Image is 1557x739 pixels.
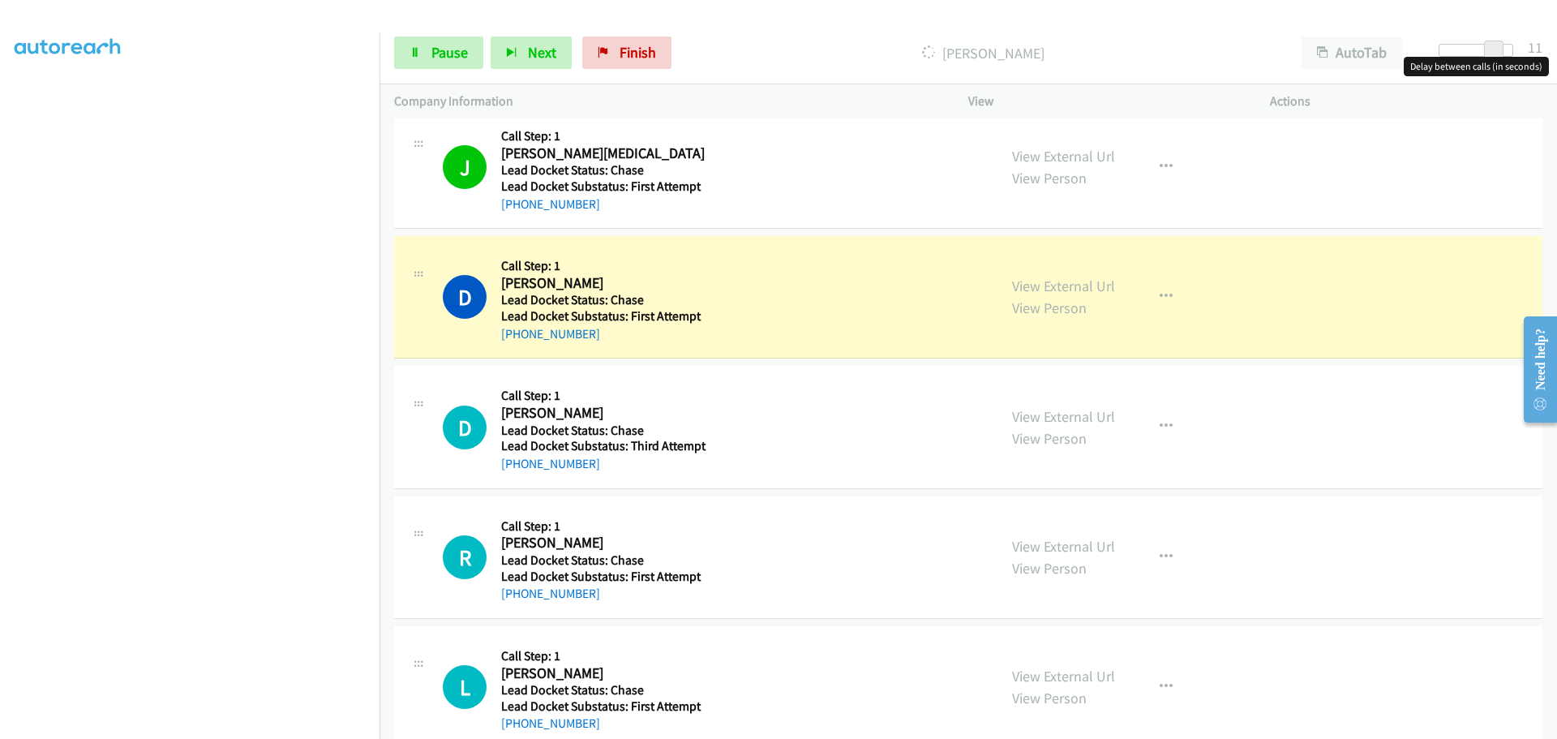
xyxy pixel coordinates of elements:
[443,535,487,579] h1: R
[501,682,709,698] h5: Lead Docket Status: Chase
[501,456,600,471] a: [PHONE_NUMBER]
[501,196,600,212] a: [PHONE_NUMBER]
[501,586,600,601] a: [PHONE_NUMBER]
[501,534,709,552] h2: [PERSON_NAME]
[443,665,487,709] div: The call is yet to be attempted
[693,42,1272,64] p: [PERSON_NAME]
[1404,57,1549,76] div: Delay between calls (in seconds)
[443,406,487,449] h1: D
[501,404,709,423] h2: [PERSON_NAME]
[528,43,556,62] span: Next
[443,665,487,709] h1: L
[431,43,468,62] span: Pause
[1528,37,1542,58] div: 11
[501,438,709,454] h5: Lead Docket Substatus: Third Attempt
[1012,537,1115,556] a: View External Url
[501,258,709,274] h5: Call Step: 1
[501,128,709,144] h5: Call Step: 1
[491,37,572,69] button: Next
[501,569,709,585] h5: Lead Docket Substatus: First Attempt
[1302,37,1402,69] button: AutoTab
[1012,689,1087,707] a: View Person
[1012,147,1115,165] a: View External Url
[620,43,656,62] span: Finish
[394,92,939,111] p: Company Information
[501,664,709,683] h2: [PERSON_NAME]
[501,715,600,731] a: [PHONE_NUMBER]
[443,145,487,189] h1: J
[1510,305,1557,434] iframe: Resource Center
[1012,429,1087,448] a: View Person
[582,37,671,69] a: Finish
[1012,169,1087,187] a: View Person
[1012,667,1115,685] a: View External Url
[501,698,709,715] h5: Lead Docket Substatus: First Attempt
[968,92,1241,111] p: View
[501,552,709,569] h5: Lead Docket Status: Chase
[501,178,709,195] h5: Lead Docket Substatus: First Attempt
[501,144,709,163] h2: [PERSON_NAME][MEDICAL_DATA]
[501,388,709,404] h5: Call Step: 1
[443,406,487,449] div: The call is yet to be attempted
[501,518,709,535] h5: Call Step: 1
[501,423,709,439] h5: Lead Docket Status: Chase
[1012,559,1087,578] a: View Person
[1012,407,1115,426] a: View External Url
[501,326,600,342] a: [PHONE_NUMBER]
[501,162,709,178] h5: Lead Docket Status: Chase
[501,648,709,664] h5: Call Step: 1
[1012,299,1087,317] a: View Person
[1270,92,1542,111] p: Actions
[443,535,487,579] div: The call is yet to be attempted
[501,292,709,308] h5: Lead Docket Status: Chase
[501,308,709,324] h5: Lead Docket Substatus: First Attempt
[501,274,709,293] h2: [PERSON_NAME]
[1012,277,1115,295] a: View External Url
[443,275,487,319] h1: D
[394,37,483,69] a: Pause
